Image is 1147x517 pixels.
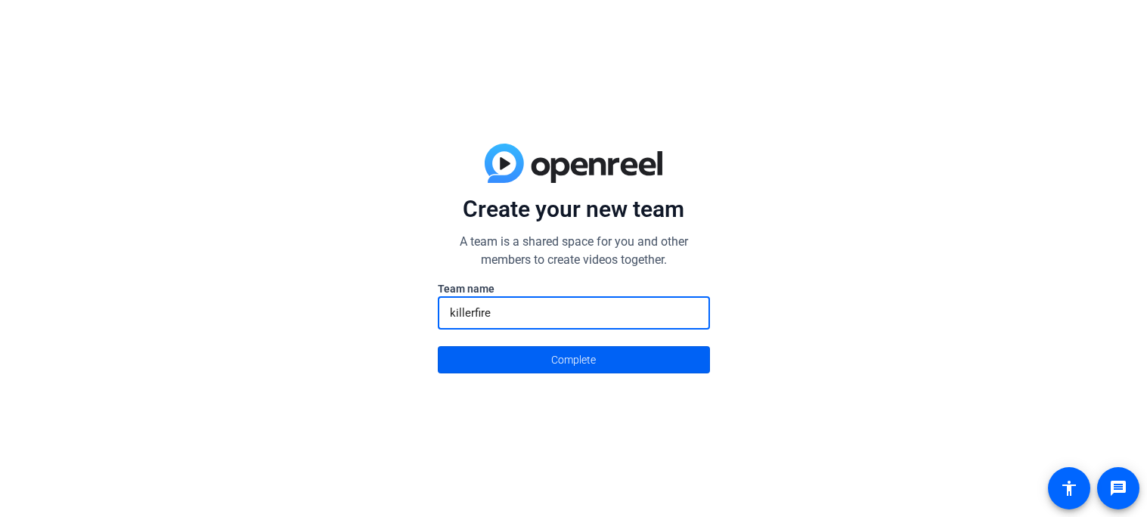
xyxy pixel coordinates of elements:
[438,346,710,373] button: Complete
[485,144,662,183] img: blue-gradient.svg
[438,233,710,269] p: A team is a shared space for you and other members to create videos together.
[450,304,698,322] input: Enter here
[438,195,710,224] p: Create your new team
[551,345,596,374] span: Complete
[1060,479,1078,497] mat-icon: accessibility
[1109,479,1127,497] mat-icon: message
[438,281,710,296] label: Team name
